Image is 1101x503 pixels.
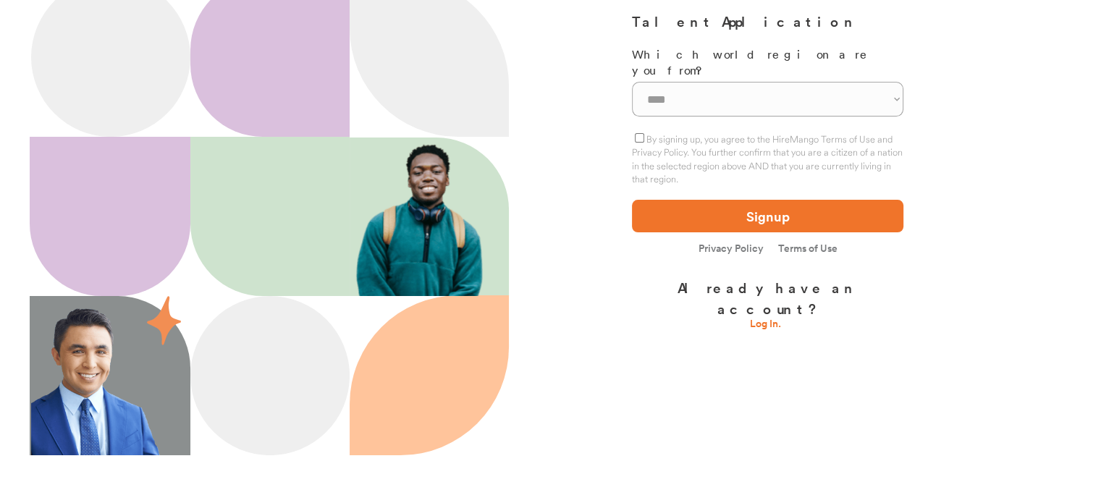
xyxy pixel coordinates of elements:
[632,46,903,79] div: Which world region are you from?
[31,297,161,455] img: smiling-businessman-with-touchpad_1098-235.png
[750,318,786,333] a: Log In.
[147,296,181,345] img: 55
[632,133,903,185] label: By signing up, you agree to the HireMango Terms of Use and Privacy Policy. You further confirm th...
[632,200,903,232] button: Signup
[190,296,350,455] img: Ellipse%2013
[632,277,903,318] div: Already have an account?
[632,11,903,32] h3: Talent Application
[699,243,764,255] a: Privacy Policy
[350,138,497,296] img: 202x218.png
[778,243,838,253] a: Terms of Use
